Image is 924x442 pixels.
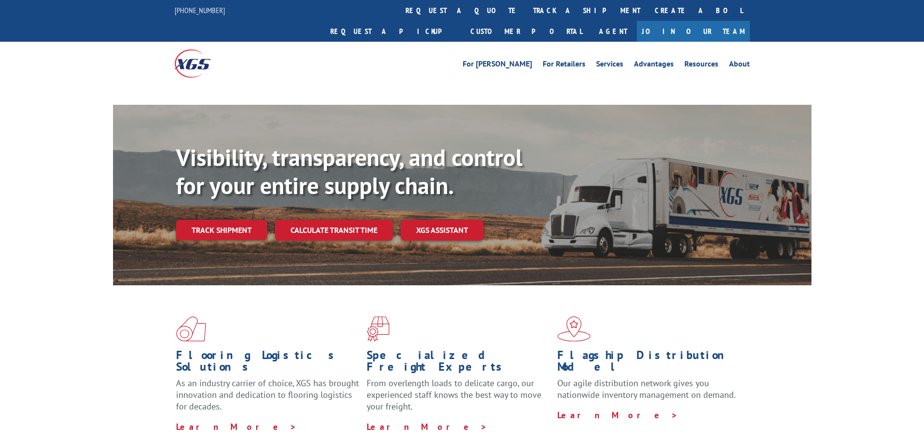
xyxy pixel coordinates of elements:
[367,349,550,377] h1: Specialized Freight Experts
[463,60,532,71] a: For [PERSON_NAME]
[175,5,225,15] a: [PHONE_NUMBER]
[557,316,591,342] img: xgs-icon-flagship-distribution-model-red
[176,316,206,342] img: xgs-icon-total-supply-chain-intelligence-red
[176,377,359,412] span: As an industry carrier of choice, XGS has brought innovation and dedication to flooring logistics...
[323,21,463,42] a: Request a pickup
[401,220,484,241] a: XGS ASSISTANT
[557,377,736,400] span: Our agile distribution network gives you nationwide inventory management on demand.
[367,421,487,432] a: Learn More >
[596,60,623,71] a: Services
[543,60,585,71] a: For Retailers
[176,142,522,200] b: Visibility, transparency, and control for your entire supply chain.
[589,21,637,42] a: Agent
[684,60,718,71] a: Resources
[176,421,297,432] a: Learn More >
[367,316,389,342] img: xgs-icon-focused-on-flooring-red
[634,60,674,71] a: Advantages
[637,21,750,42] a: Join Our Team
[367,377,550,421] p: From overlength loads to delicate cargo, our experienced staff knows the best way to move your fr...
[557,349,741,377] h1: Flagship Distribution Model
[275,220,393,241] a: Calculate transit time
[176,349,359,377] h1: Flooring Logistics Solutions
[557,409,678,421] a: Learn More >
[463,21,589,42] a: Customer Portal
[176,220,267,240] a: Track shipment
[729,60,750,71] a: About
